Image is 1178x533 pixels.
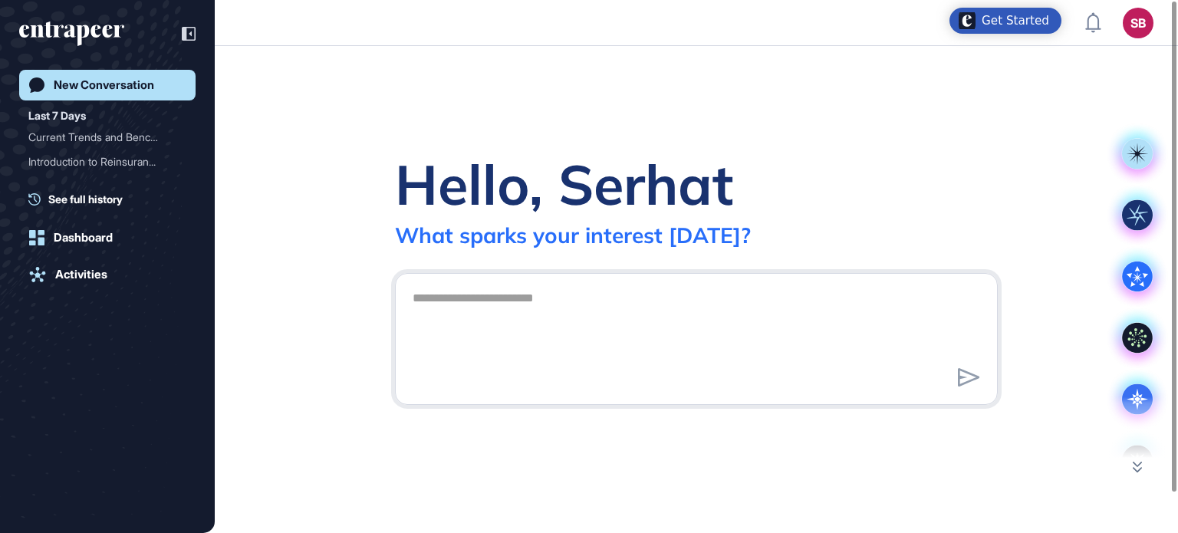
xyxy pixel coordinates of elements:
div: entrapeer-logo [19,21,124,46]
div: Dashboard [54,231,113,245]
div: Open Get Started checklist [949,8,1061,34]
div: Get Started [982,13,1049,28]
div: New Conversation [54,78,154,92]
div: Current Trends and Benchmarking in the European Reinsurance Market [28,125,186,150]
span: See full history [48,191,123,207]
a: New Conversation [19,70,196,100]
a: Activities [19,259,196,290]
div: Hello, Serhat [395,150,733,219]
div: Introduction to Reinsuran... [28,150,174,174]
button: SB [1123,8,1153,38]
a: See full history [28,191,196,207]
div: Activities [55,268,107,281]
div: Last 7 Days [28,107,86,125]
div: Introduction to Reinsurance Concepts [28,150,186,174]
img: launcher-image-alternative-text [959,12,976,29]
a: Dashboard [19,222,196,253]
div: Current Trends and Benchm... [28,125,174,150]
div: What sparks your interest [DATE]? [395,222,751,248]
